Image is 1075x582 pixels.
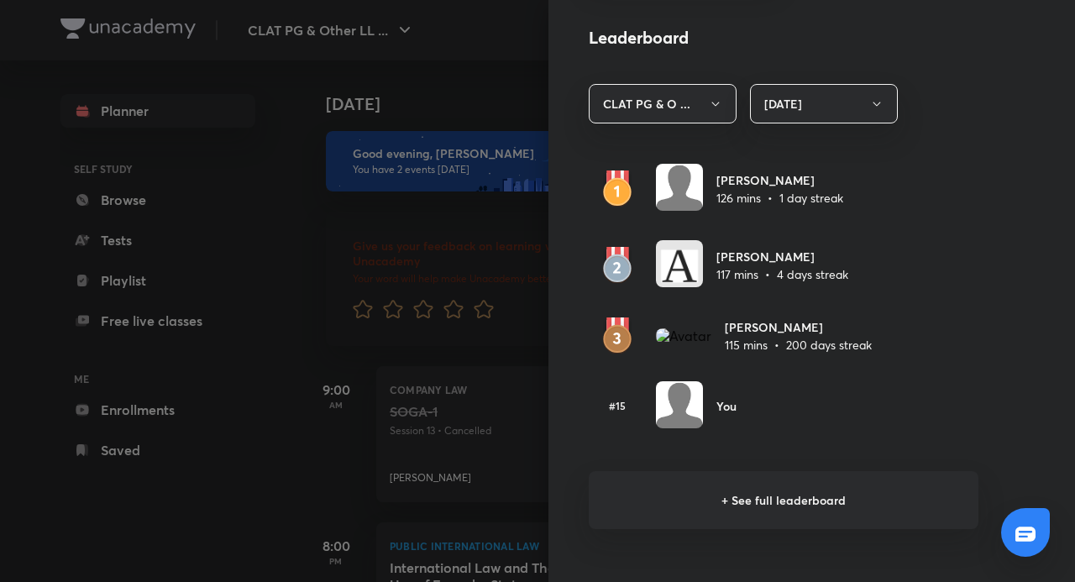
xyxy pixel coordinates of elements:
[725,318,872,336] h6: [PERSON_NAME]
[725,336,872,354] p: 115 mins • 200 days streak
[589,84,737,123] button: CLAT PG & O ...
[656,328,711,343] img: Avatar
[589,170,646,207] img: rank1.svg
[716,189,843,207] p: 126 mins • 1 day streak
[589,25,978,50] h4: Leaderboard
[589,471,978,529] h6: + See full leaderboard
[750,84,898,123] button: [DATE]
[716,265,848,283] p: 117 mins • 4 days streak
[656,381,703,428] img: Avatar
[716,248,848,265] h6: [PERSON_NAME]
[716,171,843,189] h6: [PERSON_NAME]
[589,398,646,413] h6: #15
[589,317,646,354] img: rank3.svg
[656,240,703,287] img: Avatar
[716,397,737,415] h6: You
[656,164,703,211] img: Avatar
[589,247,646,284] img: rank2.svg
